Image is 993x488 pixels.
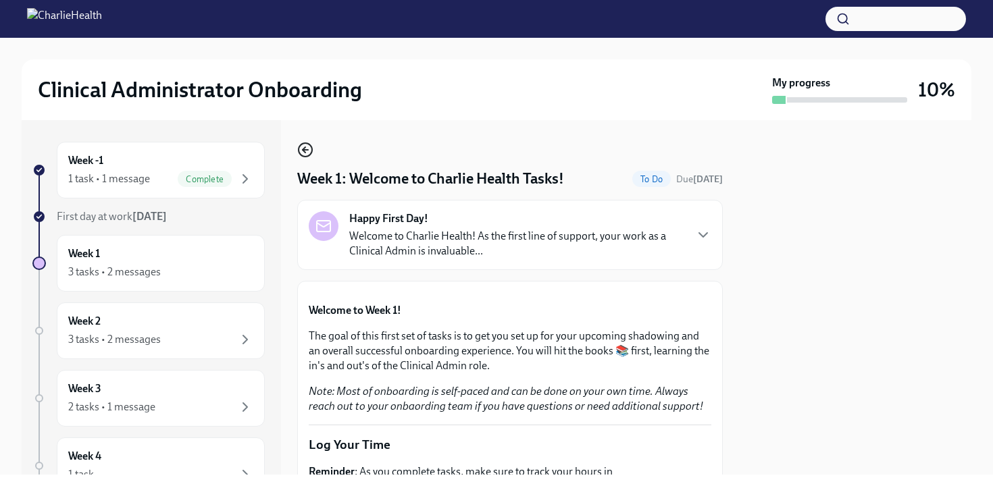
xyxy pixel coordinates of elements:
[68,400,155,414] div: 2 tasks • 1 message
[68,314,101,329] h6: Week 2
[68,265,161,279] div: 3 tasks • 2 messages
[132,210,167,223] strong: [DATE]
[178,174,232,184] span: Complete
[27,8,102,30] img: CharlieHealth
[309,465,355,478] strong: Reminder
[918,78,955,102] h3: 10%
[68,449,101,464] h6: Week 4
[57,210,167,223] span: First day at work
[68,153,103,168] h6: Week -1
[32,142,265,198] a: Week -11 task • 1 messageComplete
[68,381,101,396] h6: Week 3
[309,385,703,412] em: Note: Most of onboarding is self-paced and can be done on your own time. Always reach out to your...
[68,467,94,482] div: 1 task
[676,173,723,185] span: Due
[32,302,265,359] a: Week 23 tasks • 2 messages
[772,76,830,90] strong: My progress
[32,209,265,224] a: First day at work[DATE]
[632,174,671,184] span: To Do
[309,436,711,454] p: Log Your Time
[32,235,265,292] a: Week 13 tasks • 2 messages
[349,211,428,226] strong: Happy First Day!
[68,246,100,261] h6: Week 1
[32,370,265,427] a: Week 32 tasks • 1 message
[68,332,161,347] div: 3 tasks • 2 messages
[68,171,150,186] div: 1 task • 1 message
[309,329,711,373] p: The goal of this first set of tasks is to get you set up for your upcoming shadowing and an overa...
[38,76,362,103] h2: Clinical Administrator Onboarding
[349,229,684,259] p: Welcome to Charlie Health! As the first line of support, your work as a Clinical Admin is invalua...
[693,173,723,185] strong: [DATE]
[297,169,564,189] h4: Week 1: Welcome to Charlie Health Tasks!
[309,304,401,317] strong: Welcome to Week 1!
